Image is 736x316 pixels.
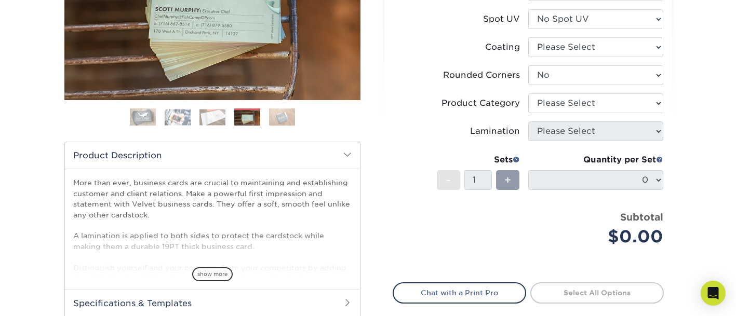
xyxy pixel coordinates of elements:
[437,154,520,166] div: Sets
[65,142,360,169] h2: Product Description
[530,282,664,303] a: Select All Options
[165,109,191,125] img: Business Cards 02
[485,41,520,53] div: Coating
[536,224,663,249] div: $0.00
[620,211,663,223] strong: Subtotal
[234,110,260,126] img: Business Cards 04
[441,97,520,109] div: Product Category
[701,281,726,306] div: Open Intercom Messenger
[470,125,520,138] div: Lamination
[199,109,225,125] img: Business Cards 03
[269,108,295,126] img: Business Cards 05
[130,104,156,130] img: Business Cards 01
[393,282,526,303] a: Chat with a Print Pro
[528,154,663,166] div: Quantity per Set
[504,172,511,188] span: +
[483,13,520,25] div: Spot UV
[443,69,520,81] div: Rounded Corners
[192,267,233,281] span: show more
[446,172,451,188] span: -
